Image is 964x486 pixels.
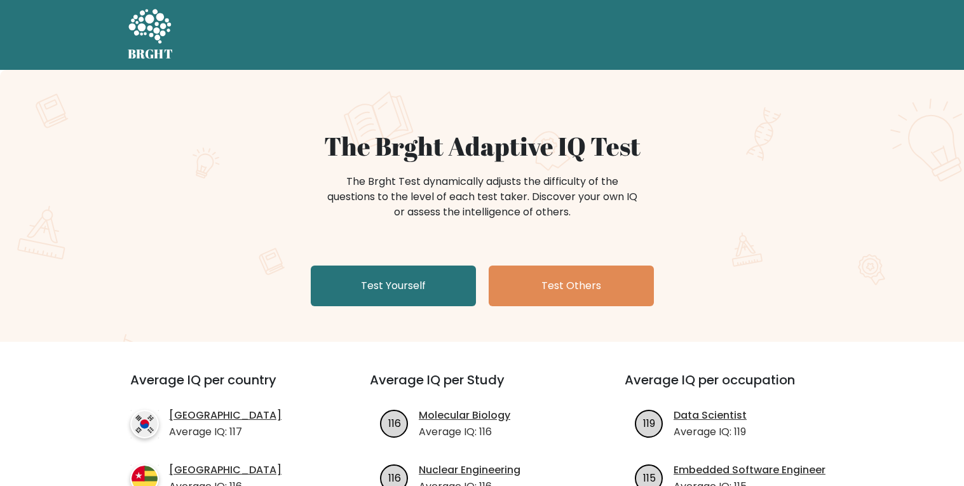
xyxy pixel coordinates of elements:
a: BRGHT [128,5,173,65]
text: 116 [388,415,401,430]
p: Average IQ: 116 [419,424,510,440]
text: 115 [643,470,656,485]
h5: BRGHT [128,46,173,62]
a: Test Yourself [311,266,476,306]
a: Data Scientist [674,408,747,423]
p: Average IQ: 119 [674,424,747,440]
a: Embedded Software Engineer [674,462,825,478]
h3: Average IQ per country [130,372,324,403]
p: Average IQ: 117 [169,424,282,440]
a: Nuclear Engineering [419,462,520,478]
a: [GEOGRAPHIC_DATA] [169,462,282,478]
text: 119 [643,415,655,430]
div: The Brght Test dynamically adjusts the difficulty of the questions to the level of each test take... [323,174,641,220]
img: country [130,410,159,438]
h1: The Brght Adaptive IQ Test [172,131,792,161]
text: 116 [388,470,401,485]
a: [GEOGRAPHIC_DATA] [169,408,282,423]
a: Molecular Biology [419,408,510,423]
a: Test Others [489,266,654,306]
h3: Average IQ per Study [370,372,594,403]
h3: Average IQ per occupation [625,372,849,403]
